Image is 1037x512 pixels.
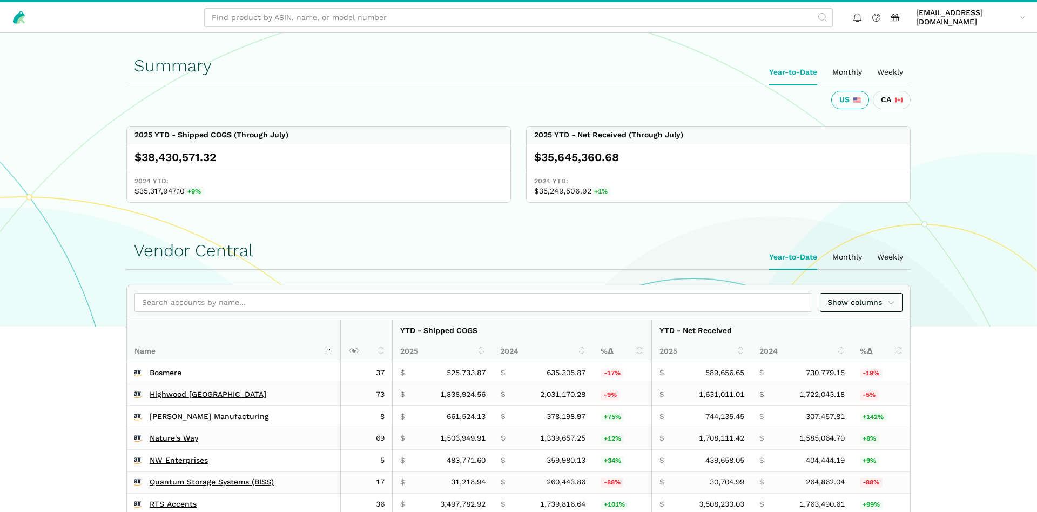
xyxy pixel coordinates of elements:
[916,8,1016,27] span: [EMAIL_ADDRESS][DOMAIN_NAME]
[806,412,845,422] span: 307,457.81
[534,177,903,187] span: 2024 YTD:
[150,477,274,487] a: Quantum Storage Systems (BISS)
[853,96,861,104] img: 226-united-states-3a775d967d35a21fe9d819e24afa6dfbf763e8f1ec2e2b5a04af89618ae55acb.svg
[593,384,651,406] td: -9.46%
[150,390,266,400] a: Highwood [GEOGRAPHIC_DATA]
[699,434,744,443] span: 1,708,111.42
[825,245,870,270] ui-tab: Monthly
[601,456,624,466] span: +34%
[860,369,883,378] span: -19%
[593,406,651,428] td: 74.91%
[860,478,883,488] span: -88%
[705,456,744,466] span: 439,658.05
[870,245,911,270] ui-tab: Weekly
[852,450,910,472] td: 8.71%
[860,456,879,466] span: +9%
[134,241,903,260] h1: Vendor Central
[759,434,764,443] span: $
[540,500,585,509] span: 1,739,816.64
[759,500,764,509] span: $
[400,412,405,422] span: $
[852,384,910,406] td: -5.29%
[447,456,486,466] span: 483,771.60
[547,412,585,422] span: 378,198.97
[601,478,623,488] span: -88%
[860,434,879,444] span: +8%
[400,456,405,466] span: $
[593,428,651,450] td: 12.26%
[341,362,393,384] td: 37
[759,368,764,378] span: $
[400,477,405,487] span: $
[134,130,288,140] div: 2025 YTD - Shipped COGS (Through July)
[601,434,624,444] span: +12%
[820,293,903,312] a: Show columns
[705,412,744,422] span: 744,135.45
[593,362,651,384] td: -17.25%
[659,500,664,509] span: $
[534,130,683,140] div: 2025 YTD - Net Received (Through July)
[341,428,393,450] td: 69
[593,450,651,472] td: 34.39%
[501,500,505,509] span: $
[860,500,883,510] span: +99%
[601,369,623,378] span: -17%
[540,390,585,400] span: 2,031,170.28
[852,428,910,450] td: 7.76%
[593,471,651,494] td: -88.01%
[806,368,845,378] span: 730,779.15
[540,434,585,443] span: 1,339,657.25
[659,477,664,487] span: $
[534,150,903,165] div: $35,645,360.68
[601,500,628,510] span: +101%
[501,368,505,378] span: $
[447,412,486,422] span: 661,524.13
[699,500,744,509] span: 3,508,233.03
[150,500,197,509] a: RTS Accents
[759,390,764,400] span: $
[150,412,269,422] a: [PERSON_NAME] Manufacturing
[400,500,405,509] span: $
[150,456,208,466] a: NW Enterprises
[825,60,870,85] ui-tab: Monthly
[799,434,845,443] span: 1,585,064.70
[895,96,903,104] img: 243-canada-6dcbff6b5ddfbc3d576af9e026b5d206327223395eaa30c1e22b34077c083801.svg
[699,390,744,400] span: 1,631,011.01
[659,326,732,335] strong: YTD - Net Received
[451,477,486,487] span: 31,218.94
[762,245,825,270] ui-tab: Year-to-Date
[870,60,911,85] ui-tab: Weekly
[204,8,833,27] input: Find product by ASIN, name, or model number
[134,177,503,187] span: 2024 YTD:
[341,320,393,362] th: : activate to sort column ascending
[839,95,850,105] span: US
[799,500,845,509] span: 1,763,490.61
[601,390,619,400] span: -9%
[501,477,505,487] span: $
[501,412,505,422] span: $
[547,368,585,378] span: 635,305.87
[134,56,903,75] h1: Summary
[593,341,651,362] th: %Δ: activate to sort column ascending
[440,434,486,443] span: 1,503,949.91
[752,341,852,362] th: 2024: activate to sort column ascending
[134,187,503,197] span: $35,317,947.10
[547,477,585,487] span: 260,443.86
[759,456,764,466] span: $
[440,390,486,400] span: 1,838,924.56
[659,434,664,443] span: $
[912,6,1029,29] a: [EMAIL_ADDRESS][DOMAIN_NAME]
[185,187,204,197] span: +9%
[493,341,593,362] th: 2024: activate to sort column ascending
[591,187,611,197] span: +1%
[852,362,910,384] td: -19.31%
[547,456,585,466] span: 359,980.13
[659,456,664,466] span: $
[400,368,405,378] span: $
[601,413,624,422] span: +75%
[852,341,910,362] th: %Δ: activate to sort column ascending
[860,390,879,400] span: -5%
[447,368,486,378] span: 525,733.87
[341,406,393,428] td: 8
[806,456,845,466] span: 404,444.19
